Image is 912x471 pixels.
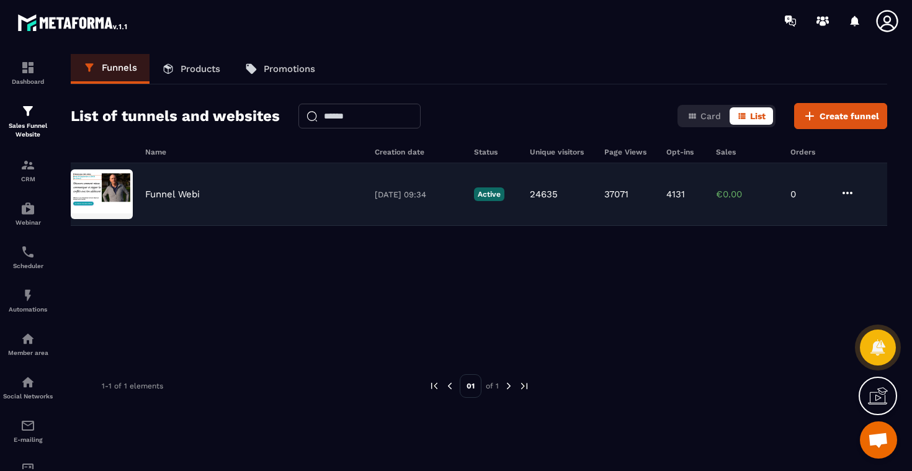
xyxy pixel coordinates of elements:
[429,380,440,392] img: prev
[3,94,53,148] a: formationformationSales Funnel Website
[3,366,53,409] a: social-networksocial-networkSocial Networks
[750,111,766,121] span: List
[3,279,53,322] a: automationsautomationsAutomations
[102,382,163,390] p: 1-1 of 1 elements
[20,60,35,75] img: formation
[145,189,200,200] p: Funnel Webi
[474,148,517,156] h6: Status
[3,393,53,400] p: Social Networks
[3,262,53,269] p: Scheduler
[3,322,53,366] a: automationsautomationsMember area
[530,189,558,200] p: 24635
[233,54,328,84] a: Promotions
[730,107,773,125] button: List
[3,51,53,94] a: formationformationDashboard
[3,122,53,139] p: Sales Funnel Website
[20,158,35,173] img: formation
[20,331,35,346] img: automations
[666,148,704,156] h6: Opt-ins
[3,176,53,182] p: CRM
[181,63,220,74] p: Products
[700,111,721,121] span: Card
[716,189,778,200] p: €0.00
[794,103,887,129] button: Create funnel
[20,375,35,390] img: social-network
[444,380,455,392] img: prev
[503,380,514,392] img: next
[3,235,53,279] a: schedulerschedulerScheduler
[3,349,53,356] p: Member area
[3,409,53,452] a: emailemailE-mailing
[604,148,654,156] h6: Page Views
[71,169,133,219] img: image
[20,104,35,119] img: formation
[71,104,280,128] h2: List of tunnels and websites
[150,54,233,84] a: Products
[375,190,462,199] p: [DATE] 09:34
[860,421,897,459] div: Ouvrir le chat
[3,219,53,226] p: Webinar
[790,189,828,200] p: 0
[680,107,728,125] button: Card
[820,110,879,122] span: Create funnel
[460,374,481,398] p: 01
[145,148,362,156] h6: Name
[3,78,53,85] p: Dashboard
[486,381,499,391] p: of 1
[474,187,504,201] p: Active
[3,192,53,235] a: automationsautomationsWebinar
[716,148,778,156] h6: Sales
[20,418,35,433] img: email
[20,201,35,216] img: automations
[71,54,150,84] a: Funnels
[530,148,592,156] h6: Unique visitors
[3,306,53,313] p: Automations
[20,244,35,259] img: scheduler
[666,189,685,200] p: 4131
[604,189,628,200] p: 37071
[519,380,530,392] img: next
[3,148,53,192] a: formationformationCRM
[17,11,129,34] img: logo
[375,148,462,156] h6: Creation date
[264,63,315,74] p: Promotions
[3,436,53,443] p: E-mailing
[20,288,35,303] img: automations
[790,148,828,156] h6: Orders
[102,62,137,73] p: Funnels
